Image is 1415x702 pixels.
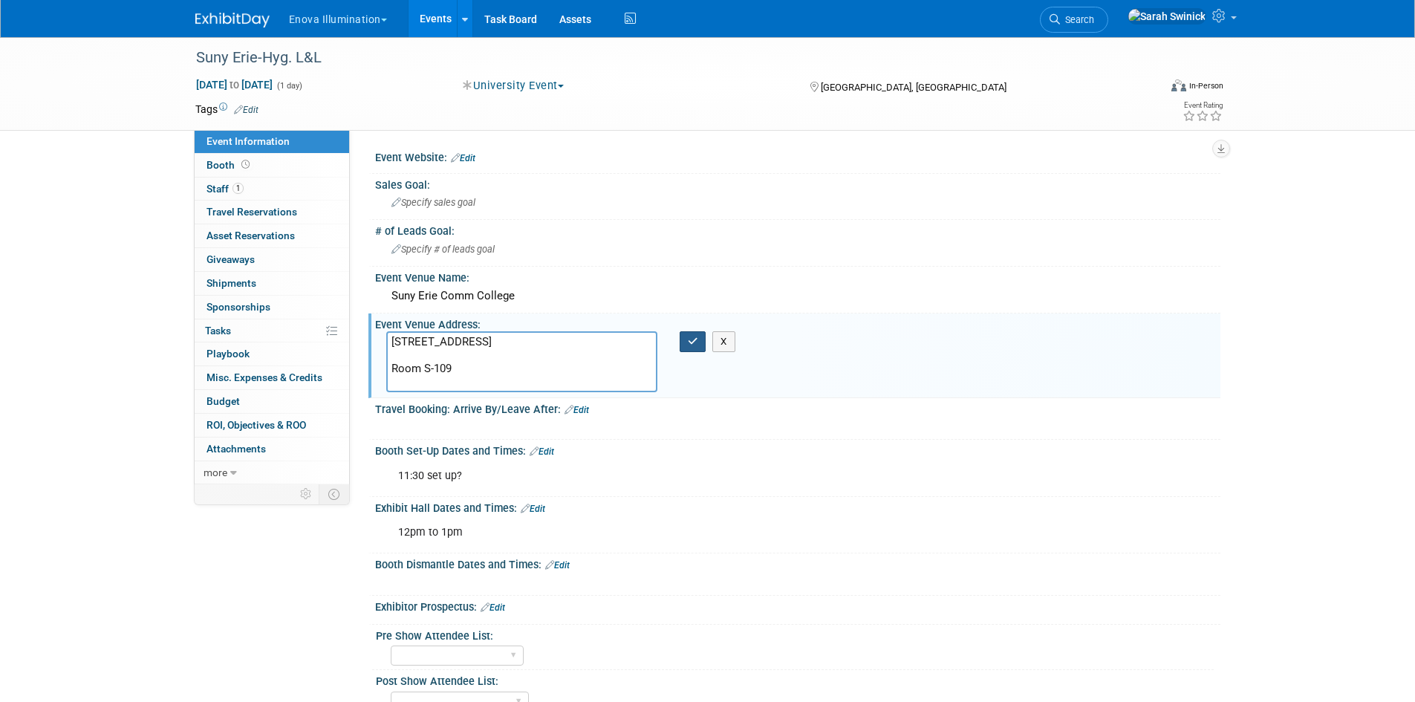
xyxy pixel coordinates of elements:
[206,230,295,241] span: Asset Reservations
[234,105,258,115] a: Edit
[530,446,554,457] a: Edit
[206,371,322,383] span: Misc. Expenses & Credits
[545,560,570,571] a: Edit
[232,183,244,194] span: 1
[1128,8,1206,25] img: Sarah Swinick
[481,602,505,613] a: Edit
[206,443,266,455] span: Attachments
[521,504,545,514] a: Edit
[391,244,495,255] span: Specify # of leads goal
[375,313,1220,332] div: Event Venue Address:
[227,79,241,91] span: to
[206,395,240,407] span: Budget
[375,174,1220,192] div: Sales Goal:
[195,438,349,461] a: Attachments
[388,461,1057,491] div: 11:30 set up?
[195,414,349,437] a: ROI, Objectives & ROO
[1071,77,1224,100] div: Event Format
[195,319,349,342] a: Tasks
[206,159,253,171] span: Booth
[195,130,349,153] a: Event Information
[376,625,1214,643] div: Pre Show Attendee List:
[1183,102,1223,109] div: Event Rating
[195,248,349,271] a: Giveaways
[375,596,1220,615] div: Exhibitor Prospectus:
[565,405,589,415] a: Edit
[206,253,255,265] span: Giveaways
[206,348,250,360] span: Playbook
[319,484,349,504] td: Toggle Event Tabs
[204,467,227,478] span: more
[238,159,253,170] span: Booth not reserved yet
[276,81,302,91] span: (1 day)
[712,331,735,352] button: X
[195,224,349,247] a: Asset Reservations
[458,78,570,94] button: University Event
[375,553,1220,573] div: Booth Dismantle Dates and Times:
[195,342,349,365] a: Playbook
[391,197,475,208] span: Specify sales goal
[195,390,349,413] a: Budget
[375,398,1220,417] div: Travel Booking: Arrive By/Leave After:
[375,220,1220,238] div: # of Leads Goal:
[195,366,349,389] a: Misc. Expenses & Credits
[206,301,270,313] span: Sponsorships
[1060,14,1094,25] span: Search
[821,82,1006,93] span: [GEOGRAPHIC_DATA], [GEOGRAPHIC_DATA]
[375,267,1220,285] div: Event Venue Name:
[195,154,349,177] a: Booth
[1188,80,1223,91] div: In-Person
[451,153,475,163] a: Edit
[195,272,349,295] a: Shipments
[206,183,244,195] span: Staff
[206,135,290,147] span: Event Information
[195,296,349,319] a: Sponsorships
[206,277,256,289] span: Shipments
[206,206,297,218] span: Travel Reservations
[195,178,349,201] a: Staff1
[293,484,319,504] td: Personalize Event Tab Strip
[195,461,349,484] a: more
[206,419,306,431] span: ROI, Objectives & ROO
[195,13,270,27] img: ExhibitDay
[205,325,231,337] span: Tasks
[376,670,1214,689] div: Post Show Attendee List:
[1040,7,1108,33] a: Search
[386,285,1209,308] div: Suny Erie Comm College
[388,518,1057,547] div: 12pm to 1pm
[195,102,258,117] td: Tags
[195,201,349,224] a: Travel Reservations
[195,78,273,91] span: [DATE] [DATE]
[191,45,1136,71] div: Suny Erie-Hyg. L&L
[375,497,1220,516] div: Exhibit Hall Dates and Times:
[1171,79,1186,91] img: Format-Inperson.png
[375,440,1220,459] div: Booth Set-Up Dates and Times:
[375,146,1220,166] div: Event Website:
